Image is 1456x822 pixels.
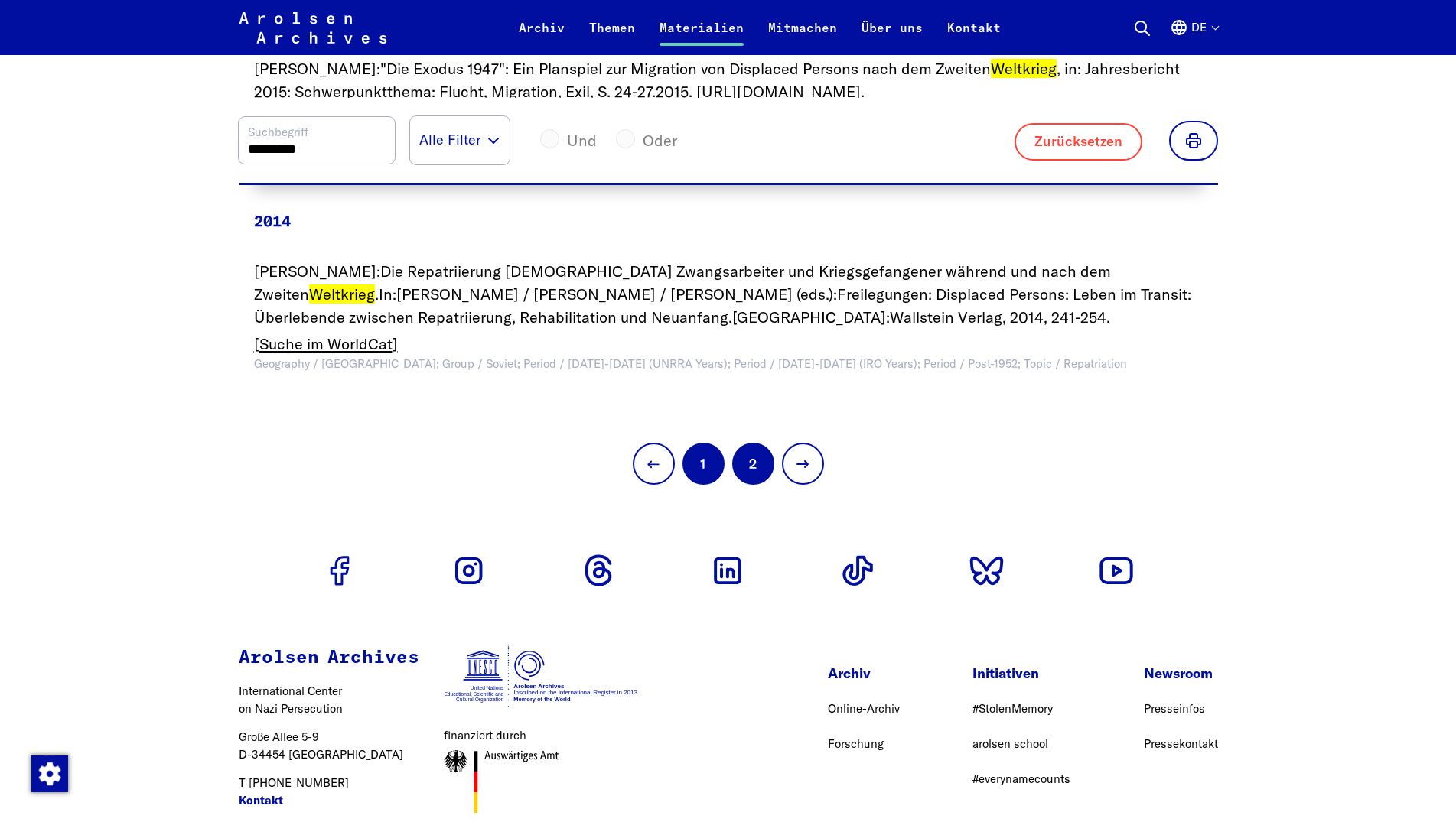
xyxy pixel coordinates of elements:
a: arolsen school [972,736,1048,751]
a: Pressekontakt [1144,736,1218,751]
img: UNESCO Weldokumentenerbe [444,644,639,707]
a: Zum Threads Profil [574,546,623,595]
button: Weiter zu Seite 2 [732,443,774,485]
a: #everynamecounts [972,772,1070,786]
a: Zum Youtube Profil [1092,546,1141,595]
a: [Suche im WorldCat] [254,333,1203,356]
button: Zurücksetzen [1015,123,1142,161]
nav: Footer [828,663,1217,801]
span: Die Repatriierung [DEMOGRAPHIC_DATA] Zwangsarbeiter und Kriegsgefangener während und nach dem Zwe... [254,262,1111,304]
span: Geography / [GEOGRAPHIC_DATA]; Group / Soviet; Period / [DATE]-[DATE] (UNRRA Years); Period / [DA... [254,356,1127,371]
img: Auswärtiges Amt [444,750,559,813]
span: 2014 [1010,307,1044,327]
span: [PERSON_NAME] / [PERSON_NAME] / [PERSON_NAME] (eds.): [396,284,837,304]
div: In: , , 241-254 . [254,260,1203,356]
button: Deutsch, Sprachauswahl [1170,18,1218,55]
a: Materialien [647,18,756,55]
a: Mitmachen [756,18,849,55]
span: Freilegungen: Displaced Persons: Leben im Transit: Überlebende zwischen Repatriierung, Rehabilita... [254,284,1191,327]
a: Archiv [507,18,577,55]
span: [PERSON_NAME]: [254,59,380,78]
button: Zur nächsten Seite, Seite 2 [782,443,824,485]
span: Wallstein Verlag [890,307,1002,327]
img: Zustimmung ändern [31,755,68,792]
a: #StolenMemory [972,701,1053,716]
p: International Center on Nazi Persecution [239,683,419,717]
figcaption: finanziert durch [444,727,639,745]
a: Über uns [849,18,935,55]
span: [GEOGRAPHIC_DATA]: [732,307,890,327]
a: Themen [577,18,647,55]
span: "Die Exodus 1947": Ein Planspiel zur Migration von Displaced Persons nach dem Zweiten , in: Jahre... [254,59,1180,101]
label: Und [567,128,597,151]
a: Zum Linkedin Profil [703,546,752,595]
nav: Primär [507,9,1013,46]
mark: Weltkrieg [991,59,1057,78]
a: Kontakt [935,18,1013,55]
span: 2015. [656,82,692,101]
a: Forschung [828,736,884,751]
a: Zum Facebook Profil [315,546,364,595]
a: Online-Archiv [828,701,900,716]
button: Alle Filter [410,116,510,164]
a: Zum Tiktok Profil [833,546,882,595]
a: Zum Instagram Profil [445,546,493,595]
span: Aktuelle Seite, Seite 1 [682,443,725,485]
span: [PERSON_NAME]: [254,262,380,281]
p: Archiv [828,663,900,684]
nav: Navigation mit Seitenzahlen [239,443,1218,485]
mark: Weltkrieg [309,284,375,304]
p: Initiativen [972,663,1070,684]
p: Große Allee 5-9 D-34454 [GEOGRAPHIC_DATA] [239,729,419,763]
a: Kontakt [239,792,283,810]
a: Presseinfos [1144,701,1205,716]
div: 2014 [239,210,1218,233]
p: Newsroom [1144,663,1218,684]
label: Oder [643,128,677,151]
strong: Arolsen Archives [239,648,419,667]
p: T [PHONE_NUMBER] [239,775,419,809]
div: . [254,57,1203,103]
a: Zum Bluesky Profil [963,546,1011,595]
a: [URL][DOMAIN_NAME] [696,82,861,101]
